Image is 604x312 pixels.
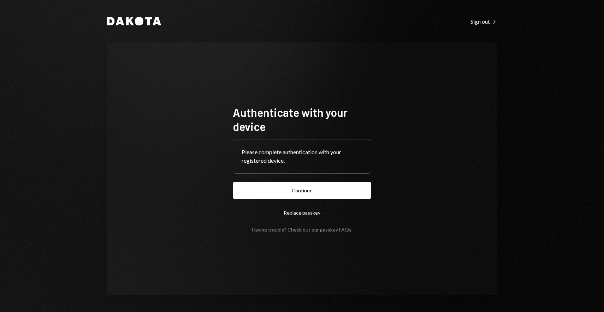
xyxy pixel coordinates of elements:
[470,18,497,25] div: Sign out
[233,105,371,133] h1: Authenticate with your device
[470,17,497,25] a: Sign out
[320,227,351,233] a: passkey FAQs
[252,227,353,233] div: Having trouble? Check out our .
[233,204,371,221] button: Replace passkey
[233,182,371,199] button: Continue
[242,148,362,165] div: Please complete authentication with your registered device.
